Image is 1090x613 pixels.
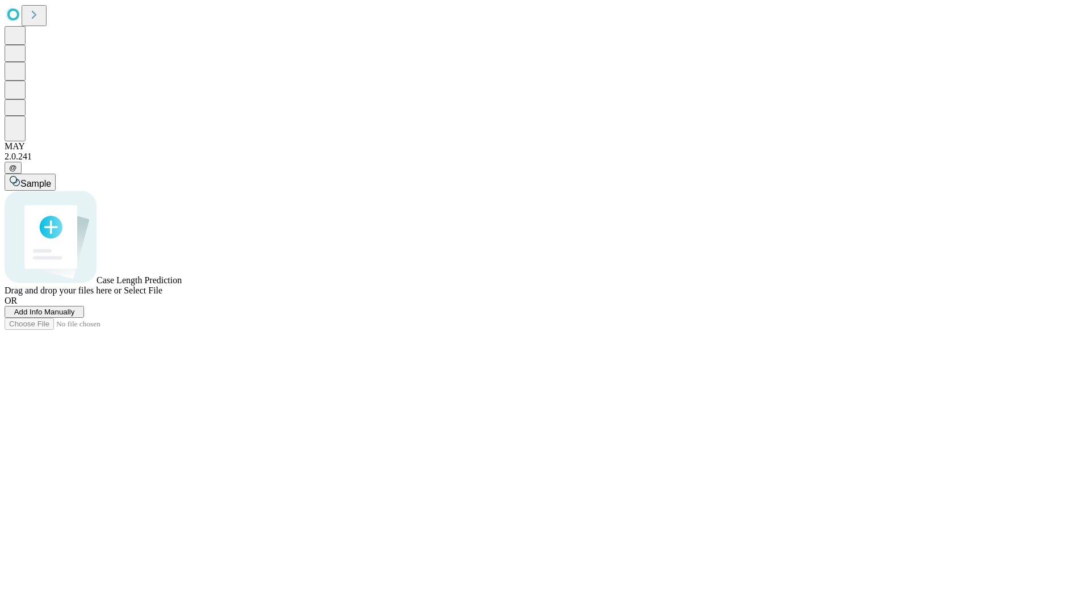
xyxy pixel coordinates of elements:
span: Add Info Manually [14,308,75,316]
div: 2.0.241 [5,152,1085,162]
button: Add Info Manually [5,306,84,318]
span: Select File [124,285,162,295]
span: @ [9,163,17,172]
span: OR [5,296,17,305]
span: Case Length Prediction [97,275,182,285]
button: Sample [5,174,56,191]
span: Drag and drop your files here or [5,285,121,295]
button: @ [5,162,22,174]
span: Sample [20,179,51,188]
div: MAY [5,141,1085,152]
